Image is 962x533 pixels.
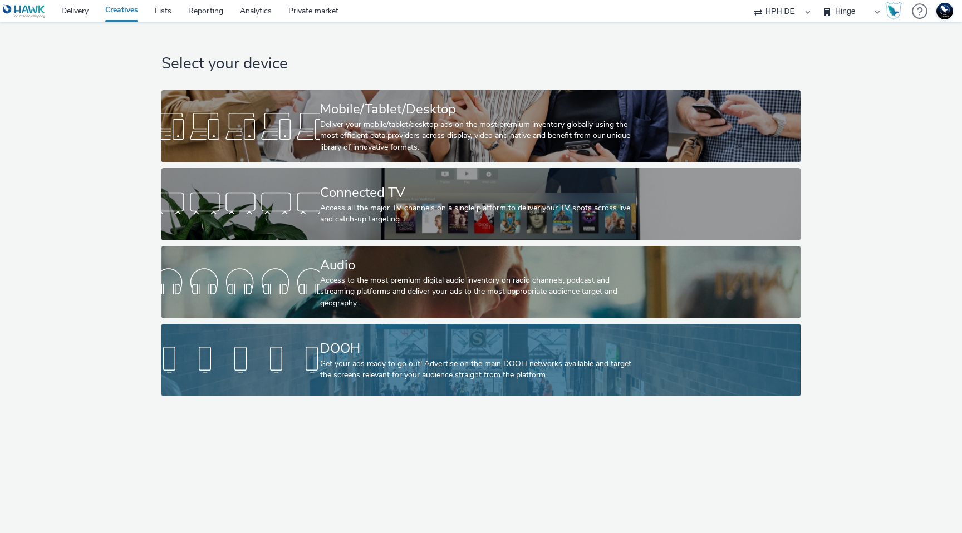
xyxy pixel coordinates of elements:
[320,119,637,153] div: Deliver your mobile/tablet/desktop ads on the most premium inventory globally using the most effi...
[161,168,800,240] a: Connected TVAccess all the major TV channels on a single platform to deliver your TV spots across...
[161,90,800,162] a: Mobile/Tablet/DesktopDeliver your mobile/tablet/desktop ads on the most premium inventory globall...
[885,2,902,20] img: Hawk Academy
[320,100,637,119] div: Mobile/Tablet/Desktop
[3,4,46,18] img: undefined Logo
[320,358,637,381] div: Get your ads ready to go out! Advertise on the main DOOH networks available and target the screen...
[320,183,637,203] div: Connected TV
[320,255,637,275] div: Audio
[161,53,800,75] h1: Select your device
[936,3,953,19] img: Support Hawk
[320,339,637,358] div: DOOH
[161,246,800,318] a: AudioAccess to the most premium digital audio inventory on radio channels, podcast and streaming ...
[885,2,906,20] a: Hawk Academy
[161,324,800,396] a: DOOHGet your ads ready to go out! Advertise on the main DOOH networks available and target the sc...
[320,275,637,309] div: Access to the most premium digital audio inventory on radio channels, podcast and streaming platf...
[320,203,637,225] div: Access all the major TV channels on a single platform to deliver your TV spots across live and ca...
